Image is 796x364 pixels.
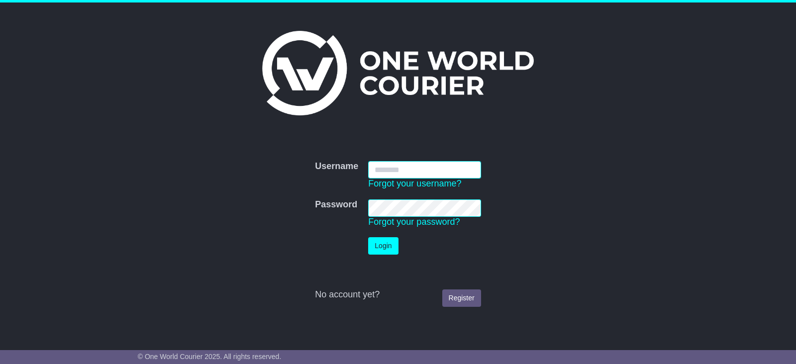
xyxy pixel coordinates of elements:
a: Forgot your username? [368,179,461,188]
div: No account yet? [315,289,481,300]
a: Register [442,289,481,307]
img: One World [262,31,534,115]
button: Login [368,237,398,255]
label: Username [315,161,358,172]
label: Password [315,199,357,210]
a: Forgot your password? [368,217,460,227]
span: © One World Courier 2025. All rights reserved. [138,353,282,361]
